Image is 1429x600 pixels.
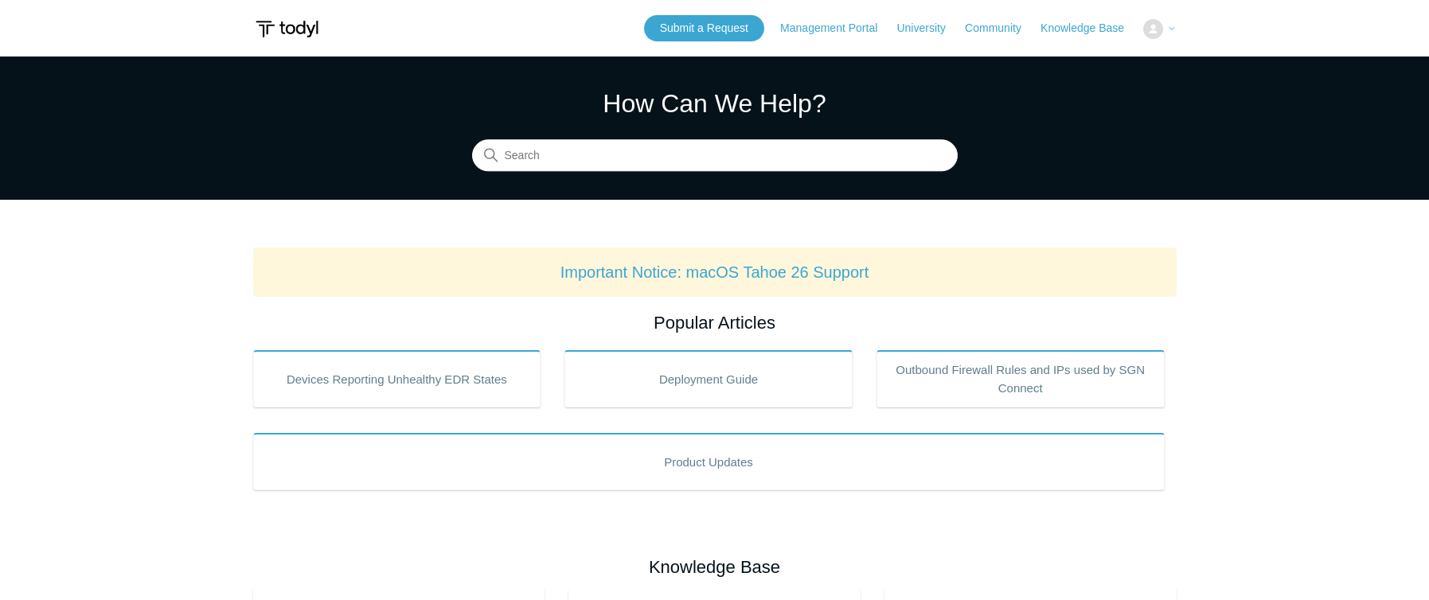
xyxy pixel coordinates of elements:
[472,140,958,172] input: Search
[253,350,541,407] a: Devices Reporting Unhealthy EDR States
[564,350,853,407] a: Deployment Guide
[253,433,1165,490] a: Product Updates
[644,15,764,41] a: Submit a Request
[560,263,869,281] a: Important Notice: macOS Tahoe 26 Support
[253,554,1177,580] h2: Knowledge Base
[472,84,958,123] h1: How Can We Help?
[253,310,1177,336] h2: Popular Articles
[877,350,1165,407] a: Outbound Firewall Rules and IPs used by SGN Connect
[1041,20,1140,37] a: Knowledge Base
[253,14,321,44] img: Todyl Support Center Help Center home page
[965,20,1037,37] a: Community
[780,20,893,37] a: Management Portal
[896,20,961,37] a: University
